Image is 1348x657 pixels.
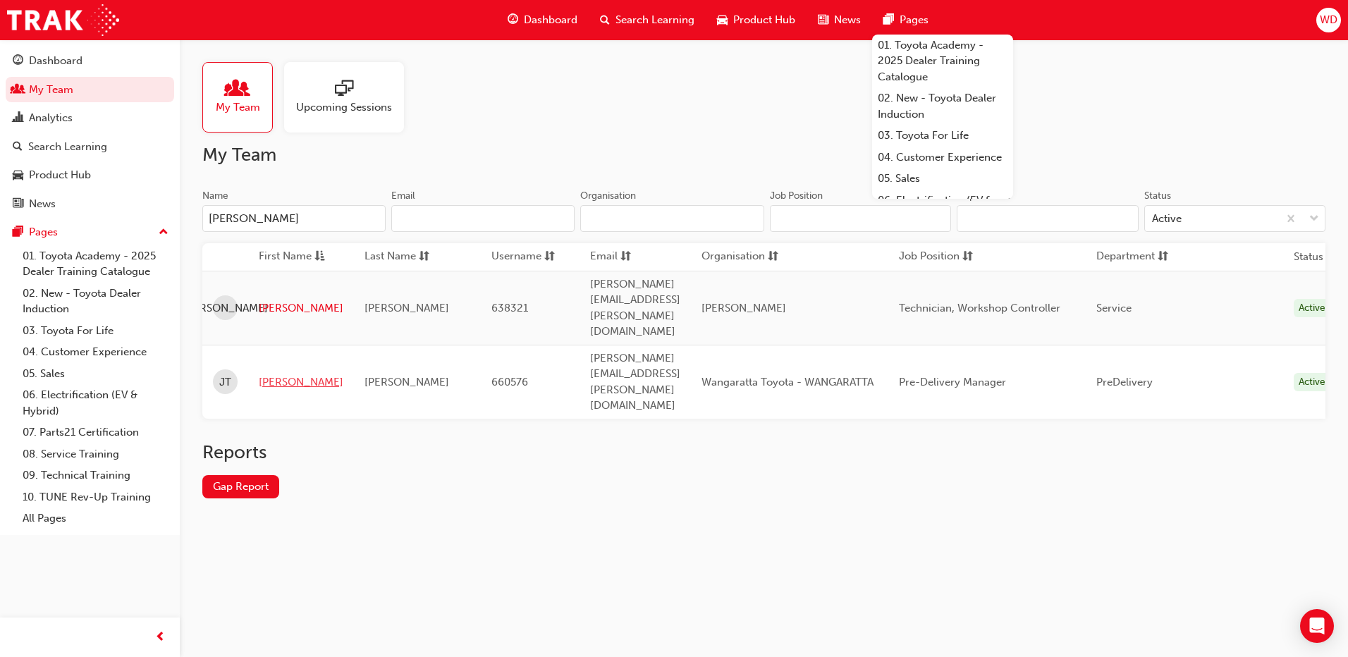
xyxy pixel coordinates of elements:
[508,11,518,29] span: guage-icon
[1096,248,1155,266] span: Department
[6,48,174,74] a: Dashboard
[496,6,589,35] a: guage-iconDashboard
[364,248,416,266] span: Last Name
[872,147,1013,168] a: 04. Customer Experience
[717,11,728,29] span: car-icon
[589,6,706,35] a: search-iconSearch Learning
[1096,248,1174,266] button: Departmentsorting-icon
[13,169,23,182] span: car-icon
[202,189,228,203] div: Name
[872,190,1013,227] a: 06. Electrification (EV & Hybrid)
[29,196,56,212] div: News
[1096,376,1153,388] span: PreDelivery
[364,302,449,314] span: [PERSON_NAME]
[13,55,23,68] span: guage-icon
[17,508,174,529] a: All Pages
[1316,8,1341,32] button: WD
[1158,248,1168,266] span: sorting-icon
[733,12,795,28] span: Product Hub
[491,248,541,266] span: Username
[17,486,174,508] a: 10. TUNE Rev-Up Training
[6,191,174,217] a: News
[600,11,610,29] span: search-icon
[17,443,174,465] a: 08. Service Training
[202,441,1325,464] h2: Reports
[620,248,631,266] span: sorting-icon
[159,223,168,242] span: up-icon
[834,12,861,28] span: News
[259,374,343,391] a: [PERSON_NAME]
[1294,249,1323,265] th: Status
[219,374,231,391] span: JT
[216,99,260,116] span: My Team
[962,248,973,266] span: sorting-icon
[590,352,680,412] span: [PERSON_NAME][EMAIL_ADDRESS][PERSON_NAME][DOMAIN_NAME]
[6,45,174,219] button: DashboardMy TeamAnalyticsSearch LearningProduct HubNews
[770,205,952,232] input: Job Position
[259,248,312,266] span: First Name
[701,302,786,314] span: [PERSON_NAME]
[391,189,415,203] div: Email
[701,376,874,388] span: Wangaratta Toyota - WANGARATTA
[1320,12,1337,28] span: WD
[155,629,166,646] span: prev-icon
[13,84,23,97] span: people-icon
[491,302,528,314] span: 638321
[284,62,415,133] a: Upcoming Sessions
[1096,302,1132,314] span: Service
[1144,189,1171,203] div: Status
[17,363,174,385] a: 05. Sales
[391,205,575,232] input: Email
[364,248,442,266] button: Last Namesorting-icon
[899,248,960,266] span: Job Position
[590,248,668,266] button: Emailsorting-icon
[7,4,119,36] img: Trak
[6,219,174,245] button: Pages
[17,245,174,283] a: 01. Toyota Academy - 2025 Dealer Training Catalogue
[13,198,23,211] span: news-icon
[899,302,1060,314] span: Technician, Workshop Controller
[872,168,1013,190] a: 05. Sales
[183,300,268,317] span: [PERSON_NAME]
[899,376,1006,388] span: Pre-Delivery Manager
[17,283,174,320] a: 02. New - Toyota Dealer Induction
[13,141,23,154] span: search-icon
[580,205,764,232] input: Organisation
[6,134,174,160] a: Search Learning
[701,248,779,266] button: Organisationsorting-icon
[1152,211,1182,227] div: Active
[1309,210,1319,228] span: down-icon
[335,80,353,99] span: sessionType_ONLINE_URL-icon
[883,11,894,29] span: pages-icon
[296,99,392,116] span: Upcoming Sessions
[957,205,1139,232] input: Department
[29,110,73,126] div: Analytics
[1294,373,1330,392] div: Active
[768,248,778,266] span: sorting-icon
[491,248,569,266] button: Usernamesorting-icon
[17,422,174,443] a: 07. Parts21 Certification
[13,112,23,125] span: chart-icon
[872,6,940,35] a: pages-iconPages
[202,62,284,133] a: My Team
[259,300,343,317] a: [PERSON_NAME]
[6,105,174,131] a: Analytics
[580,189,636,203] div: Organisation
[706,6,807,35] a: car-iconProduct Hub
[701,248,765,266] span: Organisation
[17,341,174,363] a: 04. Customer Experience
[818,11,828,29] span: news-icon
[770,189,823,203] div: Job Position
[17,465,174,486] a: 09. Technical Training
[1300,609,1334,643] div: Open Intercom Messenger
[314,248,325,266] span: asc-icon
[29,53,82,69] div: Dashboard
[29,167,91,183] div: Product Hub
[228,80,247,99] span: people-icon
[202,144,1325,166] h2: My Team
[28,139,107,155] div: Search Learning
[202,205,386,232] input: Name
[29,224,58,240] div: Pages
